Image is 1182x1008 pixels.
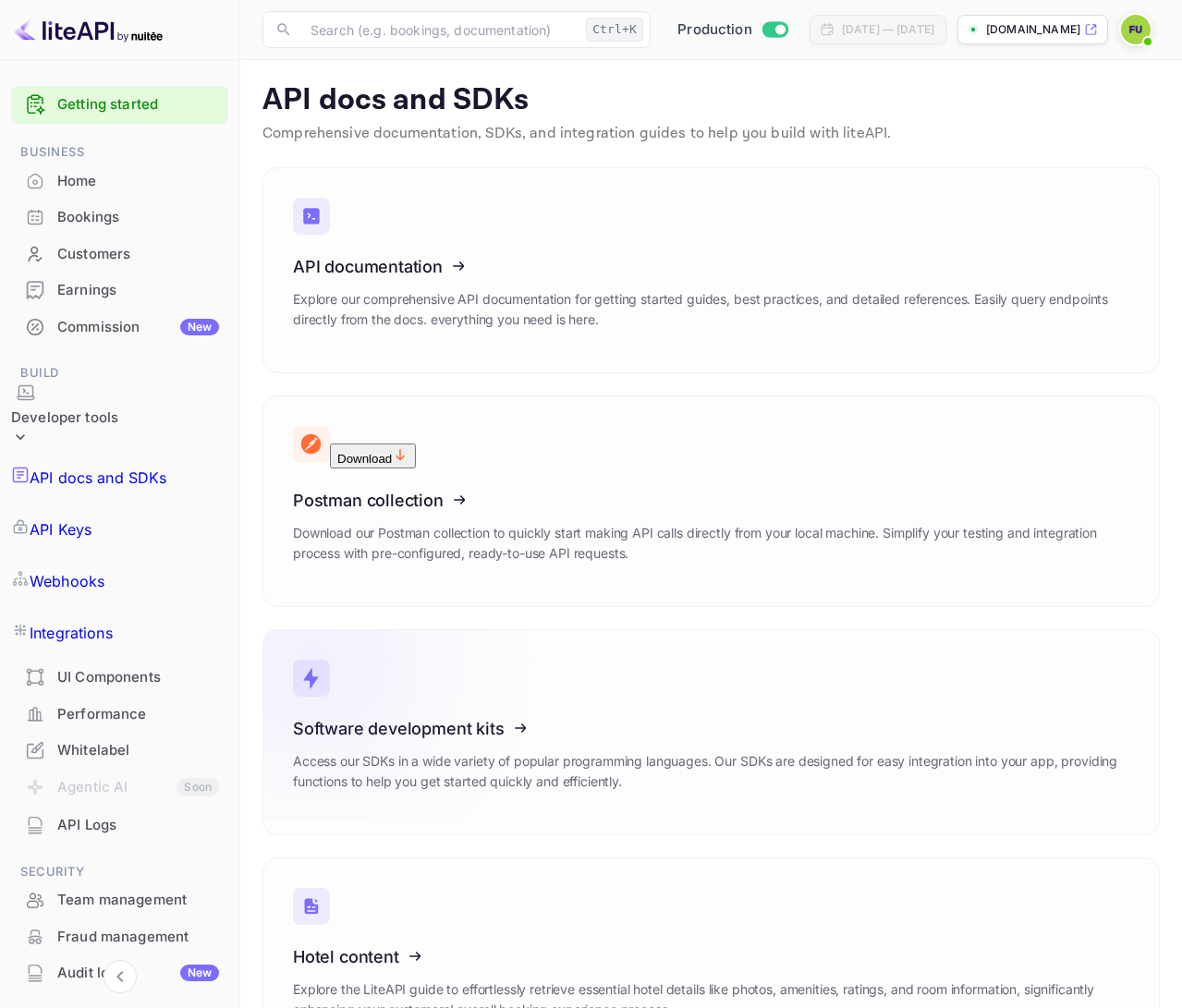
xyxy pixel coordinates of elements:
[57,244,219,265] div: Customers
[57,667,219,688] div: UI Components
[11,733,228,769] div: Whitelabel
[11,607,228,659] a: Integrations
[57,171,219,192] div: Home
[293,719,1129,738] h3: Software development kits
[299,11,579,48] input: Search (e.g. bookings, documentation)
[180,965,219,981] div: New
[11,142,228,163] span: Business
[11,504,228,555] a: API Keys
[293,491,1129,510] h3: Postman collection
[262,123,1160,145] p: Comprehensive documentation, SDKs, and integration guides to help you build with liteAPI.
[293,257,1129,276] h3: API documentation
[11,955,228,990] a: Audit logsNew
[11,555,228,607] a: Webhooks
[180,319,219,335] div: New
[11,164,228,198] a: Home
[11,452,228,504] a: API docs and SDKs
[57,207,219,228] div: Bookings
[11,310,228,344] a: CommissionNew
[842,21,934,38] div: [DATE] — [DATE]
[15,15,163,44] img: LiteAPI logo
[11,200,228,236] div: Bookings
[262,82,1160,119] p: API docs and SDKs
[57,740,219,761] div: Whitelabel
[57,815,219,836] div: API Logs
[11,808,228,844] div: API Logs
[11,237,228,271] a: Customers
[11,862,228,882] span: Security
[11,882,228,917] a: Team management
[57,317,219,338] div: Commission
[104,960,137,993] button: Collapse navigation
[11,955,228,991] div: Audit logsNew
[11,808,228,842] a: API Logs
[30,518,91,540] p: API Keys
[11,200,228,234] a: Bookings
[57,704,219,725] div: Performance
[57,280,219,301] div: Earnings
[11,733,228,767] a: Whitelabel
[670,19,795,41] div: Switch to Sandbox mode
[293,947,1129,966] h3: Hotel content
[11,237,228,273] div: Customers
[11,697,228,733] div: Performance
[57,890,219,911] div: Team management
[11,383,118,453] div: Developer tools
[293,289,1129,330] p: Explore our comprehensive API documentation for getting started guides, best practices, and detai...
[30,622,113,644] p: Integrations
[11,660,228,696] div: UI Components
[293,751,1129,792] p: Access our SDKs in a wide variety of popular programming languages. Our SDKs are designed for eas...
[11,86,228,124] div: Getting started
[986,21,1080,38] p: [DOMAIN_NAME]
[293,523,1129,564] p: Download our Postman collection to quickly start making API calls directly from your local machin...
[11,273,228,307] a: Earnings
[57,963,219,984] div: Audit logs
[11,407,118,429] div: Developer tools
[30,570,104,592] p: Webhooks
[262,629,1160,835] a: Software development kitsAccess our SDKs in a wide variety of popular programming languages. Our ...
[586,18,643,42] div: Ctrl+K
[57,94,219,115] a: Getting started
[11,919,228,955] div: Fraud management
[262,167,1160,373] a: API documentationExplore our comprehensive API documentation for getting started guides, best pra...
[11,273,228,309] div: Earnings
[11,697,228,731] a: Performance
[677,19,752,41] span: Production
[1121,15,1151,44] img: Feot1000 User
[57,927,219,948] div: Fraud management
[30,467,167,489] p: API docs and SDKs
[11,310,228,346] div: CommissionNew
[11,363,228,383] span: Build
[11,919,228,953] a: Fraud management
[11,660,228,694] a: UI Components
[11,882,228,918] div: Team management
[330,443,416,468] button: Download
[11,164,228,200] div: Home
